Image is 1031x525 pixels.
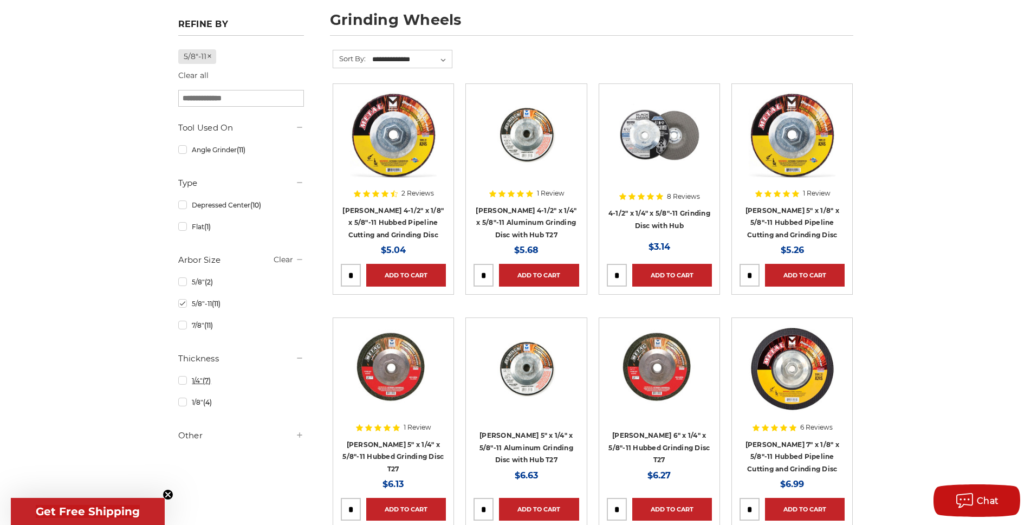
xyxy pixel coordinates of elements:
[977,496,999,506] span: Chat
[203,398,212,406] span: (4)
[237,146,245,154] span: (11)
[613,326,705,412] img: 6" grinding wheel with hub
[342,206,444,239] a: [PERSON_NAME] 4-1/2" x 1/8" x 5/8"-11 Hubbed Pipeline Cutting and Grinding Disc
[632,498,712,521] a: Add to Cart
[514,245,539,255] span: $5.68
[205,278,213,286] span: (2)
[204,223,211,231] span: (1)
[178,70,209,80] a: Clear all
[745,440,839,473] a: [PERSON_NAME] 7" x 1/8" x 5/8"-11 Hubbed Pipeline Cutting and Grinding Disc
[178,121,304,134] h5: Tool Used On
[178,352,304,365] h5: Thickness
[350,92,437,178] img: Mercer 4-1/2" x 1/8" x 5/8"-11 Hubbed Cutting and Light Grinding Wheel
[740,326,845,431] a: Mercer 7" x 1/8" x 5/8"-11 Hubbed Cutting and Light Grinding Wheel
[515,470,538,481] span: $6.63
[608,209,710,230] a: 4-1/2" x 1/4" x 5/8"-11 Grinding Disc with Hub
[474,92,579,197] a: Aluminum Grinding Wheel with Hub
[341,92,446,197] a: Mercer 4-1/2" x 1/8" x 5/8"-11 Hubbed Cutting and Light Grinding Wheel
[178,217,304,236] a: Flat
[203,377,211,385] span: (7)
[366,264,446,287] a: Add to Cart
[647,470,671,481] span: $6.27
[382,479,404,489] span: $6.13
[366,498,446,521] a: Add to Cart
[11,498,165,525] div: Get Free ShippingClose teaser
[933,484,1020,517] button: Chat
[250,201,261,209] span: (10)
[607,326,712,431] a: 6" grinding wheel with hub
[474,326,579,431] a: 5" aluminum grinding wheel with hub
[740,92,845,197] a: Mercer 5" x 1/8" x 5/8"-11 Hubbed Cutting and Light Grinding Wheel
[178,19,304,36] h5: Refine by
[476,206,576,239] a: [PERSON_NAME] 4-1/2" x 1/4" x 5/8"-11 Aluminum Grinding Disc with Hub T27
[749,326,835,412] img: Mercer 7" x 1/8" x 5/8"-11 Hubbed Cutting and Light Grinding Wheel
[342,440,444,473] a: [PERSON_NAME] 5" x 1/4" x 5/8"-11 Hubbed Grinding Disc T27
[371,51,452,68] select: Sort By:
[607,92,712,197] a: BHA 4.5 Inch Grinding Wheel with 5/8 inch hub
[499,264,579,287] a: Add to Cart
[479,431,573,464] a: [PERSON_NAME] 5" x 1/4" x 5/8"-11 Aluminum Grinding Disc with Hub T27
[178,316,304,335] a: 7/8"
[745,206,839,239] a: [PERSON_NAME] 5" x 1/8" x 5/8"-11 Hubbed Pipeline Cutting and Grinding Disc
[765,498,845,521] a: Add to Cart
[632,264,712,287] a: Add to Cart
[649,242,670,252] span: $3.14
[765,264,845,287] a: Add to Cart
[178,177,304,190] h5: Type
[178,429,304,442] h5: Other
[36,505,140,518] span: Get Free Shipping
[483,92,569,178] img: Aluminum Grinding Wheel with Hub
[274,255,293,264] a: Clear
[608,431,710,464] a: [PERSON_NAME] 6" x 1/4" x 5/8"-11 Hubbed Grinding Disc T27
[330,12,853,36] h1: grinding wheels
[749,92,835,178] img: Mercer 5" x 1/8" x 5/8"-11 Hubbed Cutting and Light Grinding Wheel
[204,321,213,329] span: (11)
[212,300,221,308] span: (11)
[667,193,700,200] span: 8 Reviews
[178,393,304,412] a: 1/8"
[333,50,366,67] label: Sort By:
[616,92,703,178] img: BHA 4.5 Inch Grinding Wheel with 5/8 inch hub
[178,196,304,215] a: Depressed Center
[780,479,804,489] span: $6.99
[781,245,804,255] span: $5.26
[178,49,217,64] a: 5/8"-11
[178,273,304,291] a: 5/8"
[381,245,406,255] span: $5.04
[499,498,579,521] a: Add to Cart
[178,371,304,390] a: 1/4"
[178,140,304,159] a: Angle Grinder
[483,326,569,412] img: 5" aluminum grinding wheel with hub
[178,294,304,313] a: 5/8"-11
[341,326,446,431] a: 5" x 1/4" x 5/8"-11 Hubbed Grinding Disc T27 620110
[178,254,304,267] h5: Arbor Size
[163,489,173,500] button: Close teaser
[347,326,439,412] img: 5" x 1/4" x 5/8"-11 Hubbed Grinding Disc T27 620110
